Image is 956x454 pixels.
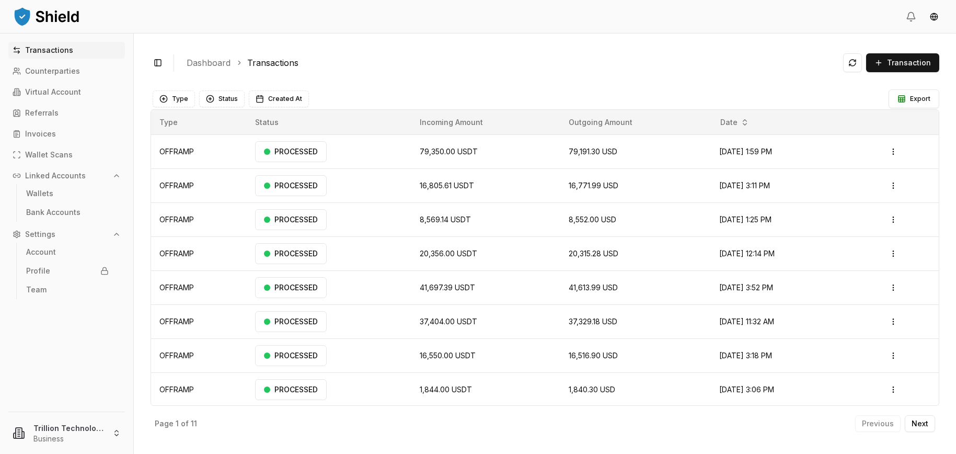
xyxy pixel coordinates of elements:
p: Business [33,434,104,444]
p: Next [912,420,928,427]
span: 16,516.90 USD [569,351,618,360]
span: 79,191.30 USD [569,147,617,156]
button: Next [905,415,935,432]
div: PROCESSED [255,277,327,298]
button: Linked Accounts [8,167,125,184]
td: OFFRAMP [151,203,247,237]
a: Transactions [8,42,125,59]
button: Transaction [866,53,939,72]
span: 41,697.39 USDT [420,283,475,292]
p: Trillion Technologies and Trading LLC [33,423,104,434]
p: Referrals [25,109,59,117]
th: Incoming Amount [411,110,560,135]
span: [DATE] 11:32 AM [719,317,774,326]
p: of [181,420,189,427]
span: [DATE] 1:59 PM [719,147,772,156]
th: Outgoing Amount [560,110,710,135]
a: Transactions [247,56,298,69]
span: Created At [268,95,302,103]
td: OFFRAMP [151,169,247,203]
span: 37,329.18 USD [569,317,617,326]
a: Team [22,281,113,298]
p: 11 [191,420,197,427]
p: Settings [25,231,55,238]
img: ShieldPay Logo [13,6,80,27]
a: Account [22,244,113,260]
td: OFFRAMP [151,339,247,373]
a: Bank Accounts [22,204,113,221]
p: Wallets [26,190,53,197]
button: Export [889,89,939,108]
div: PROCESSED [255,209,327,230]
button: Date [716,114,753,131]
span: 37,404.00 USDT [420,317,477,326]
div: PROCESSED [255,345,327,366]
p: Team [26,286,47,293]
span: [DATE] 3:06 PM [719,385,774,394]
span: 1,840.30 USD [569,385,615,394]
a: Wallet Scans [8,146,125,163]
nav: breadcrumb [187,56,835,69]
p: 1 [176,420,179,427]
span: 20,315.28 USD [569,249,618,258]
p: Invoices [25,130,56,138]
a: Invoices [8,126,125,142]
span: 8,569.14 USDT [420,215,471,224]
a: Virtual Account [8,84,125,100]
div: PROCESSED [255,379,327,400]
a: Profile [22,263,113,279]
p: Counterparties [25,67,80,75]
th: Status [247,110,411,135]
p: Virtual Account [25,88,81,96]
span: [DATE] 12:14 PM [719,249,775,258]
p: Transactions [25,47,73,54]
a: Referrals [8,105,125,121]
span: [DATE] 3:52 PM [719,283,773,292]
span: 41,613.99 USD [569,283,618,292]
span: [DATE] 3:18 PM [719,351,772,360]
p: Linked Accounts [25,172,86,179]
button: Trillion Technologies and Trading LLCBusiness [4,416,129,450]
span: [DATE] 1:25 PM [719,215,771,224]
span: 20,356.00 USDT [420,249,477,258]
p: Wallet Scans [25,151,73,158]
span: 1,844.00 USDT [420,385,472,394]
div: PROCESSED [255,141,327,162]
div: PROCESSED [255,175,327,196]
button: Settings [8,226,125,243]
a: Wallets [22,185,113,202]
th: Type [151,110,247,135]
td: OFFRAMP [151,271,247,305]
p: Account [26,248,56,256]
div: PROCESSED [255,311,327,332]
p: Page [155,420,174,427]
td: OFFRAMP [151,373,247,407]
span: 16,805.61 USDT [420,181,474,190]
p: Bank Accounts [26,209,80,216]
button: Type [153,90,195,107]
a: Counterparties [8,63,125,80]
p: Profile [26,267,50,275]
span: 16,771.99 USD [569,181,618,190]
span: 16,550.00 USDT [420,351,476,360]
div: PROCESSED [255,243,327,264]
span: 8,552.00 USD [569,215,616,224]
span: Transaction [887,58,931,68]
td: OFFRAMP [151,135,247,169]
span: 79,350.00 USDT [420,147,478,156]
td: OFFRAMP [151,305,247,339]
a: Dashboard [187,56,231,69]
span: [DATE] 3:11 PM [719,181,770,190]
td: OFFRAMP [151,237,247,271]
button: Created At [249,90,309,107]
button: Status [199,90,245,107]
